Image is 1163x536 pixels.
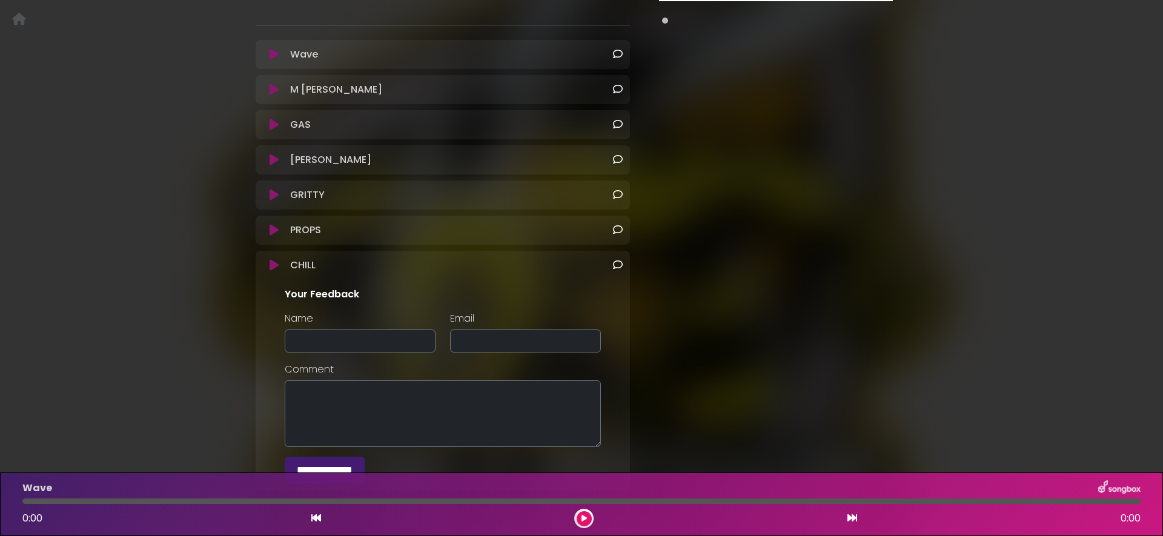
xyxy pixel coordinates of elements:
[285,287,601,302] p: Your Feedback
[285,363,334,376] label: Comment
[290,82,382,97] p: M [PERSON_NAME]
[1098,480,1141,496] img: songbox-logo-white.png
[22,481,52,495] p: Wave
[290,223,321,237] p: PROPS
[1121,511,1141,526] span: 0:00
[290,153,371,167] p: [PERSON_NAME]
[290,117,311,132] p: GAS
[285,312,313,325] label: Name
[22,511,42,525] span: 0:00
[290,188,325,202] p: GRITTY
[450,312,474,325] label: Email
[290,47,318,62] p: Wave
[290,258,316,273] p: CHILL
